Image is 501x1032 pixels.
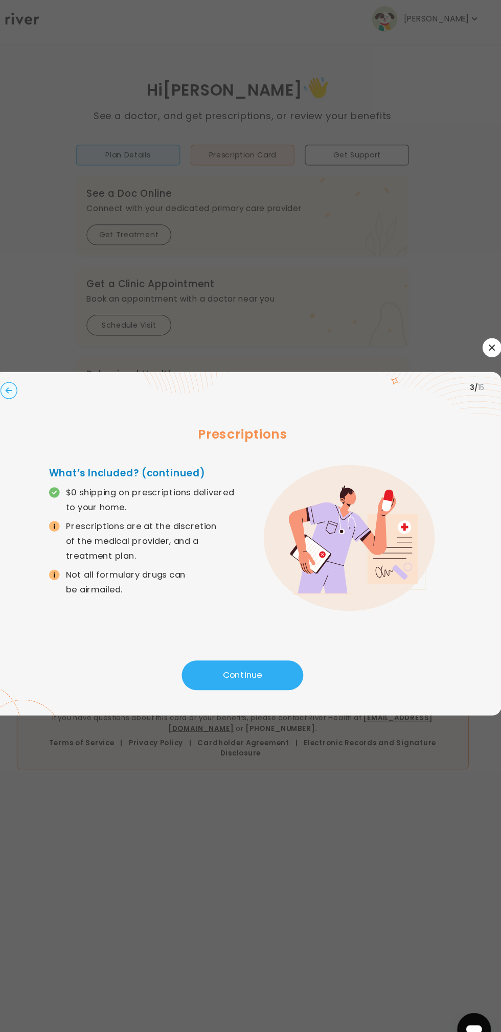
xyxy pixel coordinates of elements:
h4: What’s Included? (continued) [63,457,250,472]
h3: Prescriptions [16,418,485,436]
p: Not all formulary drugs can be airmailed. [80,556,250,584]
iframe: Button to launch messaging window [458,987,491,1019]
img: error graphic [271,456,438,598]
p: $0 shipping on prescriptions delivered to your home. [80,476,250,504]
p: Prescriptions are at the discretion of the medical provider, and a treatment plan. [80,509,250,552]
button: Continue [192,646,309,674]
